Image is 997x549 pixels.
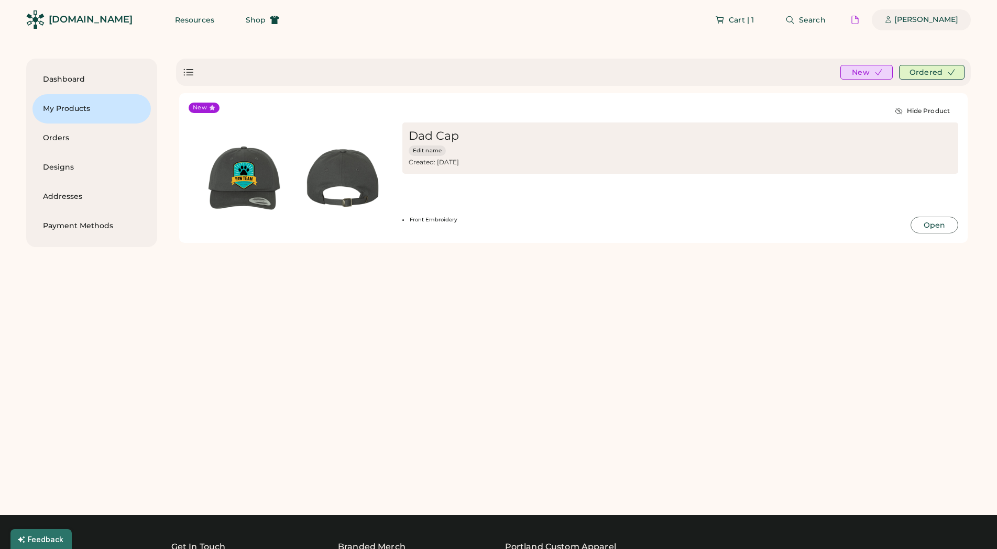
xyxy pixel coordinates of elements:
div: Addresses [43,192,140,202]
li: Front Embroidery [402,217,907,223]
div: [DOMAIN_NAME] [49,13,133,26]
button: Edit name [409,145,446,156]
button: Search [773,9,838,30]
div: Dashboard [43,74,140,85]
img: generate-image [195,129,293,227]
div: [PERSON_NAME] [894,15,958,25]
span: Shop [246,16,266,24]
div: Show list view [182,66,195,79]
iframe: Front Chat [947,502,992,547]
button: New [840,65,893,80]
div: Payment Methods [43,221,140,231]
button: Resources [162,9,227,30]
div: New [193,104,207,112]
span: Cart | 1 [729,16,754,24]
div: My Products [43,104,140,114]
button: Shop [233,9,292,30]
button: Ordered [899,65,965,80]
img: generate-image [293,129,392,227]
button: Open [911,217,958,233]
span: Search [799,16,826,24]
img: Rendered Logo - Screens [26,10,45,29]
div: Designs [43,162,140,173]
div: Created: [DATE] [409,158,692,166]
div: Dad Cap [409,129,461,143]
button: Cart | 1 [703,9,766,30]
div: Orders [43,133,140,143]
button: Hide Product [886,103,958,119]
